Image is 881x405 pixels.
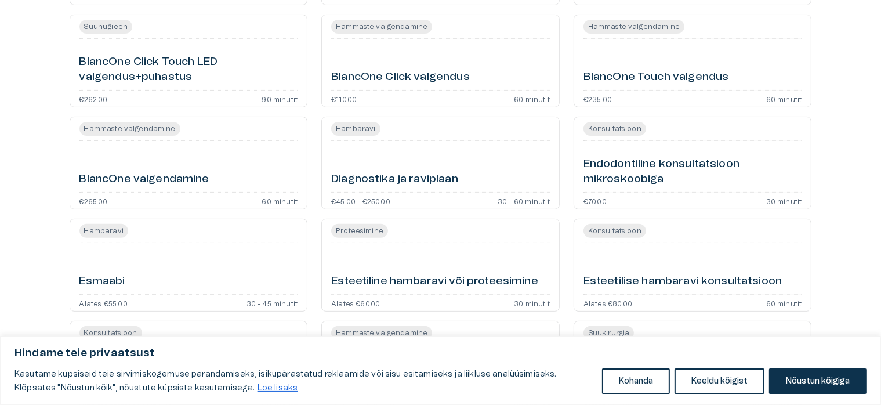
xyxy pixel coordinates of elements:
[79,122,180,136] span: Hammaste valgendamine
[602,368,670,394] button: Kohanda
[574,117,812,209] a: Open service booking details
[675,368,764,394] button: Keeldu kõigist
[583,197,607,204] p: €70.00
[331,299,380,306] p: Alates €60.00
[514,95,550,102] p: 60 minutit
[583,299,632,306] p: Alates €80.00
[331,122,380,136] span: Hambaravi
[262,197,298,204] p: 60 minutit
[262,95,298,102] p: 90 minutit
[574,219,812,312] a: Open service booking details
[14,367,593,395] p: Kasutame küpsiseid teie sirvimiskogemuse parandamiseks, isikupärastatud reklaamide või sisu esita...
[79,172,209,187] h6: BlancOne valgendamine
[321,15,560,107] a: Open service booking details
[574,15,812,107] a: Open service booking details
[766,197,802,204] p: 30 minutit
[70,15,308,107] a: Open service booking details
[583,224,646,238] span: Konsultatsioon
[583,20,684,34] span: Hammaste valgendamine
[331,197,390,204] p: €45.00 - €250.00
[331,20,432,34] span: Hammaste valgendamine
[70,117,308,209] a: Open service booking details
[79,274,125,290] h6: Esmaabi
[583,157,802,187] h6: Endodontiline konsultatsioon mikroskoobiga
[766,299,802,306] p: 60 minutit
[321,117,560,209] a: Open service booking details
[583,70,729,85] h6: BlancOne Touch valgendus
[769,368,867,394] button: Nõustun kõigiga
[331,224,388,238] span: Proteesimine
[79,326,142,340] span: Konsultatsioon
[79,224,128,238] span: Hambaravi
[583,122,646,136] span: Konsultatsioon
[331,70,470,85] h6: BlancOne Click valgendus
[79,299,128,306] p: Alates €55.00
[79,95,108,102] p: €262.00
[583,274,782,290] h6: Esteetilise hambaravi konsultatsioon
[514,299,550,306] p: 30 minutit
[498,197,550,204] p: 30 - 60 minutit
[59,9,77,19] span: Help
[766,95,802,102] p: 60 minutit
[79,20,133,34] span: Suuhügieen
[246,299,298,306] p: 30 - 45 minutit
[331,326,432,340] span: Hammaste valgendamine
[79,197,108,204] p: €265.00
[321,219,560,312] a: Open service booking details
[583,326,635,340] span: Suukirurgia
[331,274,538,290] h6: Esteetiline hambaravi või proteesimine
[70,219,308,312] a: Open service booking details
[583,95,612,102] p: €235.00
[331,95,357,102] p: €110.00
[331,172,458,187] h6: Diagnostika ja raviplaan
[14,346,867,360] p: Hindame teie privaatsust
[257,384,299,393] a: Loe lisaks
[79,55,298,85] h6: BlancOne Click Touch LED valgendus+puhastus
